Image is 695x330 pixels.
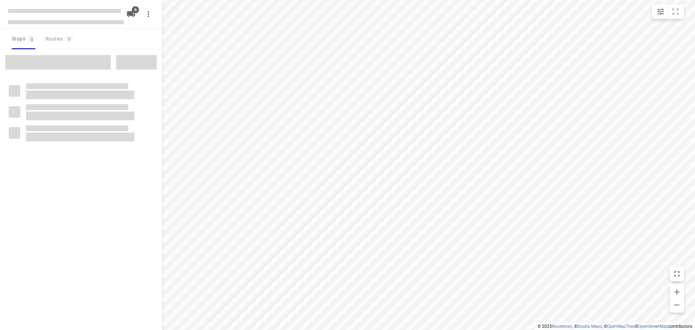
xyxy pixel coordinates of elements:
[552,324,572,329] a: Routetitan
[577,324,602,329] a: Stadia Maps
[607,324,635,329] a: OpenMapTiles
[652,4,684,19] div: small contained button group
[653,4,668,19] button: Map settings
[638,324,668,329] a: OpenStreetMap
[538,324,692,329] li: © 2025 , © , © © contributors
